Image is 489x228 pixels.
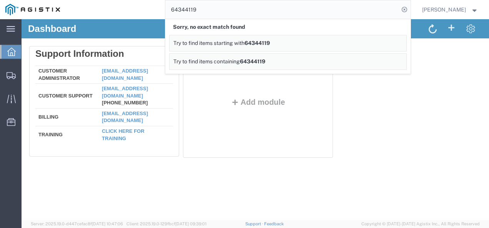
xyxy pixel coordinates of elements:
[80,49,126,62] a: [EMAIL_ADDRESS][DOMAIN_NAME]
[422,5,479,14] button: [PERSON_NAME]
[80,91,126,104] a: [EMAIL_ADDRESS][DOMAIN_NAME]
[14,107,77,123] td: Training
[80,66,126,79] a: [EMAIL_ADDRESS][DOMAIN_NAME]
[422,5,466,14] span: Nathan Seeley
[169,19,407,35] div: Sorry, no exact match found
[14,64,77,89] td: Customer Support
[31,221,123,226] span: Server: 2025.19.0-d447cefac8f
[245,221,264,226] a: Support
[175,221,206,226] span: [DATE] 09:39:01
[165,0,399,19] input: Search for shipment number, reference number
[22,19,489,220] iframe: FS Legacy Container
[5,4,60,15] img: logo
[80,109,123,122] a: Click here for training
[173,58,240,64] span: Try to find items containing
[77,64,151,89] td: [PHONE_NUMBER]
[240,58,265,64] span: 64344119
[173,40,244,46] span: Try to find items starting with
[244,40,270,46] span: 64344119
[92,221,123,226] span: [DATE] 10:47:06
[264,221,284,226] a: Feedback
[126,221,206,226] span: Client: 2025.19.0-129fbcf
[14,89,77,107] td: Billing
[361,221,480,227] span: Copyright © [DATE]-[DATE] Agistix Inc., All Rights Reserved
[207,79,266,87] button: Add module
